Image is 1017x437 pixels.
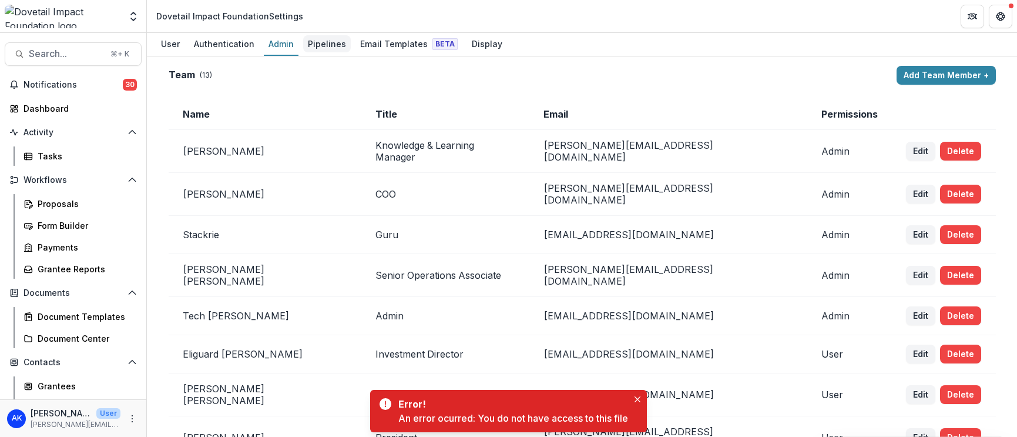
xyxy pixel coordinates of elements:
[361,173,529,216] td: COO
[361,335,529,373] td: Investment Director
[807,297,892,335] td: Admin
[5,353,142,372] button: Open Contacts
[940,345,981,363] button: Delete
[108,48,132,61] div: ⌘ + K
[19,216,142,235] a: Form Builder
[529,297,808,335] td: [EMAIL_ADDRESS][DOMAIN_NAME]
[264,33,298,56] a: Admin
[303,33,351,56] a: Pipelines
[169,335,361,373] td: Eliguard [PERSON_NAME]
[807,254,892,297] td: Admin
[24,175,123,185] span: Workflows
[906,185,935,204] button: Edit
[467,35,507,52] div: Display
[24,80,123,90] span: Notifications
[5,123,142,142] button: Open Activity
[989,5,1012,28] button: Get Help
[19,238,142,257] a: Payments
[189,33,259,56] a: Authentication
[906,266,935,285] button: Edit
[19,329,142,348] a: Document Center
[355,35,462,52] div: Email Templates
[940,306,981,325] button: Delete
[940,142,981,161] button: Delete
[38,263,132,275] div: Grantee Reports
[5,99,142,118] a: Dashboard
[125,412,139,426] button: More
[19,259,142,279] a: Grantee Reports
[31,419,120,430] p: [PERSON_NAME][EMAIL_ADDRESS][DOMAIN_NAME]
[807,373,892,416] td: User
[361,216,529,254] td: Guru
[169,130,361,173] td: [PERSON_NAME]
[31,407,92,419] p: [PERSON_NAME]
[355,33,462,56] a: Email Templates Beta
[529,173,808,216] td: [PERSON_NAME][EMAIL_ADDRESS][DOMAIN_NAME]
[156,10,303,22] div: Dovetail Impact Foundation Settings
[940,385,981,404] button: Delete
[24,288,123,298] span: Documents
[361,99,529,130] td: Title
[24,358,123,368] span: Contacts
[807,99,892,130] td: Permissions
[361,130,529,173] td: Knowledge & Learning Manager
[807,335,892,373] td: User
[906,385,935,404] button: Edit
[19,194,142,214] a: Proposals
[529,335,808,373] td: [EMAIL_ADDRESS][DOMAIN_NAME]
[169,297,361,335] td: Tech [PERSON_NAME]
[5,42,142,66] button: Search...
[398,411,628,425] div: An error ocurred: You do not have access to this file
[529,254,808,297] td: [PERSON_NAME][EMAIL_ADDRESS][DOMAIN_NAME]
[529,373,808,416] td: [EMAIL_ADDRESS][DOMAIN_NAME]
[529,130,808,173] td: [PERSON_NAME][EMAIL_ADDRESS][DOMAIN_NAME]
[630,392,645,406] button: Close
[398,397,623,411] div: Error!
[897,66,996,85] button: Add Team Member +
[125,5,142,28] button: Open entity switcher
[169,69,195,81] h2: Team
[467,33,507,56] a: Display
[12,415,22,422] div: Anna Koons
[169,373,361,416] td: [PERSON_NAME] [PERSON_NAME]
[807,130,892,173] td: Admin
[5,283,142,302] button: Open Documents
[189,35,259,52] div: Authentication
[5,5,120,28] img: Dovetail Impact Foundation logo
[29,48,103,59] span: Search...
[5,75,142,94] button: Notifications30
[961,5,984,28] button: Partners
[19,376,142,396] a: Grantees
[361,297,529,335] td: Admin
[303,35,351,52] div: Pipelines
[906,345,935,363] button: Edit
[19,398,142,418] a: Communications
[807,173,892,216] td: Admin
[169,254,361,297] td: [PERSON_NAME] [PERSON_NAME]
[38,241,132,253] div: Payments
[432,38,458,50] span: Beta
[361,254,529,297] td: Senior Operations Associate
[940,266,981,285] button: Delete
[24,102,132,115] div: Dashboard
[96,408,120,419] p: User
[19,146,142,166] a: Tasks
[940,225,981,244] button: Delete
[38,332,132,345] div: Document Center
[123,79,137,91] span: 30
[169,216,361,254] td: Stackrie
[264,35,298,52] div: Admin
[156,33,184,56] a: User
[906,306,935,325] button: Edit
[361,373,529,416] td: Senior Investment Director
[200,70,212,81] p: ( 13 )
[38,150,132,162] div: Tasks
[169,173,361,216] td: [PERSON_NAME]
[5,171,142,189] button: Open Workflows
[906,225,935,244] button: Edit
[156,35,184,52] div: User
[152,8,308,25] nav: breadcrumb
[38,219,132,232] div: Form Builder
[38,311,132,323] div: Document Templates
[169,99,361,130] td: Name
